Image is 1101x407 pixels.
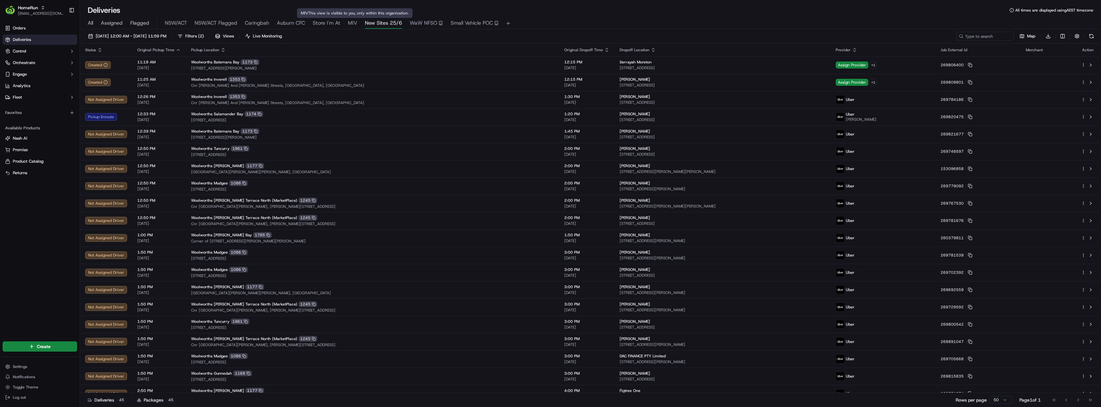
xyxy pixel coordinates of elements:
[229,180,248,186] div: 1086
[846,117,876,122] span: [PERSON_NAME]
[277,19,305,27] span: Auburn CFC
[941,62,972,68] button: 269806400
[564,186,609,191] span: [DATE]
[564,290,609,295] span: [DATE]
[191,152,554,157] span: [STREET_ADDRESS]
[137,100,181,105] span: [DATE]
[137,302,181,307] span: 1:50 PM
[85,78,111,86] button: Created
[836,355,844,363] img: uber-new-logo.jpeg
[846,149,855,154] span: Uber
[241,59,259,65] div: 1173
[191,290,554,296] span: [GEOGRAPHIC_DATA][PERSON_NAME][PERSON_NAME], [GEOGRAPHIC_DATA]
[564,100,609,105] span: [DATE]
[308,11,409,16] span: This view is visible to you, only within this organization.
[3,168,77,178] button: Returns
[18,4,38,11] span: HomeRun
[941,305,972,310] button: 269729592
[297,8,413,18] div: MIV
[564,273,609,278] span: [DATE]
[175,32,207,41] button: Filters(2)
[564,129,609,134] span: 1:45 PM
[137,111,181,117] span: 12:33 PM
[846,235,855,240] span: Uber
[620,83,825,88] span: [STREET_ADDRESS]
[137,134,181,140] span: [DATE]
[3,123,77,133] div: Available Products
[1027,33,1035,39] span: Map
[620,117,825,122] span: [STREET_ADDRESS]
[85,32,169,41] button: [DATE] 12:00 AM - [DATE] 11:59 PM
[137,290,181,295] span: [DATE]
[191,215,297,220] span: Woolworths [PERSON_NAME] Terrace North (MarketPlace)
[941,218,972,223] button: 269781676
[299,198,317,203] div: 1245
[941,391,972,396] button: 269771874
[451,19,493,27] span: Small Vehicle POC
[620,250,650,255] span: [PERSON_NAME]
[941,235,972,240] button: 260379811
[941,149,964,154] span: 269748597
[245,111,263,117] div: 1174
[3,58,77,68] button: Orchestrate
[564,134,609,140] span: [DATE]
[137,77,181,82] span: 11:25 AM
[941,235,964,240] span: 260379811
[13,94,22,100] span: Fleet
[846,270,855,275] span: Uber
[941,339,972,344] button: 268891047
[620,169,825,174] span: [STREET_ADDRESS][PERSON_NAME][PERSON_NAME]
[941,132,972,137] button: 269821677
[13,385,38,390] span: Toggle Theme
[191,319,229,324] span: Woolworths Tuncurry
[941,166,972,171] button: 153096858
[137,94,181,99] span: 12:26 PM
[88,19,93,27] span: All
[941,183,964,189] span: 269779092
[564,250,609,255] span: 3:00 PM
[836,47,851,53] span: Provider
[941,218,964,223] span: 269781676
[620,267,650,272] span: [PERSON_NAME]
[941,356,972,362] button: 269705668
[13,135,27,141] span: Nash AI
[836,199,844,208] img: uber-new-logo.jpeg
[13,364,27,369] span: Settings
[13,37,31,43] span: Deliveries
[941,80,972,85] button: 269809801
[101,19,123,27] span: Assigned
[365,19,402,27] span: New Sites 25/6
[191,66,554,71] span: [STREET_ADDRESS][PERSON_NAME]
[88,5,120,15] h1: Deliveries
[941,201,972,206] button: 269767530
[18,11,64,16] button: [EMAIL_ADDRESS][DOMAIN_NAME]
[245,284,264,290] div: 1177
[846,253,855,258] span: Uber
[198,33,204,39] span: ( 2 )
[191,221,554,226] span: Cnr [GEOGRAPHIC_DATA][PERSON_NAME], [PERSON_NAME][STREET_ADDRESS]
[253,33,282,39] span: Live Monitoring
[137,129,181,134] span: 12:39 PM
[836,216,844,225] img: uber-new-logo.jpeg
[299,215,317,221] div: 1245
[941,374,972,379] button: 269815835
[836,165,844,173] img: uber-new-logo.jpeg
[5,170,75,176] a: Returns
[941,80,964,85] span: 269809801
[941,132,964,137] span: 269821677
[242,32,285,41] button: Live Monitoring
[137,47,174,53] span: Original Pickup Time
[191,250,228,255] span: Woolworths Mudgee
[941,253,964,258] span: 269781539
[836,113,844,121] img: uber-new-logo.jpeg
[846,183,855,189] span: Uber
[195,19,237,27] span: NSW/ACT Flagged
[191,146,229,151] span: Woolworths Tuncurry
[846,287,855,292] span: Uber
[836,268,844,277] img: uber-new-logo.jpeg
[941,356,964,362] span: 269705668
[620,238,825,243] span: [STREET_ADDRESS][PERSON_NAME]
[620,198,650,203] span: [PERSON_NAME]
[620,77,650,82] span: [PERSON_NAME]
[836,234,844,242] img: uber-new-logo.jpeg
